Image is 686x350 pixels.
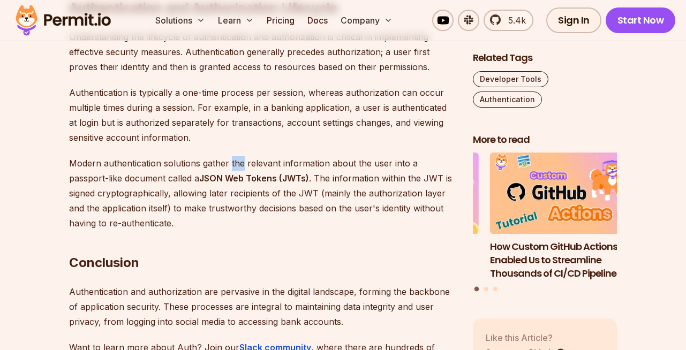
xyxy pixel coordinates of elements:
[486,331,566,344] p: Like this Article?
[69,29,456,74] p: Understanding the lifecycle of authentication and authorization is critical in implementing effec...
[473,71,548,87] a: Developer Tools
[474,287,479,292] button: Go to slide 1
[493,287,497,291] button: Go to slide 3
[69,284,456,329] p: Authentication and authorization are pervasive in the digital landscape, forming the backbone of ...
[334,153,479,280] li: 3 of 3
[11,2,116,39] img: Permit logo
[199,173,309,184] strong: JSON Web Tokens (JWTs)
[606,7,676,33] a: Start Now
[69,211,456,271] h2: Conclusion
[473,92,542,108] a: Authentication
[214,10,258,31] button: Learn
[490,153,635,280] li: 1 of 3
[262,10,299,31] a: Pricing
[484,287,488,291] button: Go to slide 2
[490,240,635,280] h3: How Custom GitHub Actions Enabled Us to Streamline Thousands of CI/CD Pipelines
[69,156,456,231] p: Modern authentication solutions gather the relevant information about the user into a passport-li...
[334,240,479,267] h3: The Definitive Guide to OAuth Tokens
[336,10,397,31] button: Company
[473,51,617,65] h2: Related Tags
[303,10,332,31] a: Docs
[490,153,635,234] img: How Custom GitHub Actions Enabled Us to Streamline Thousands of CI/CD Pipelines
[484,10,533,31] a: 5.4k
[473,153,617,293] div: Posts
[69,85,456,145] p: Authentication is typically a one-time process per session, whereas authorization can occur multi...
[502,14,526,27] span: 5.4k
[473,133,617,147] h2: More to read
[151,10,209,31] button: Solutions
[334,153,479,234] img: The Definitive Guide to OAuth Tokens
[546,7,601,33] a: Sign In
